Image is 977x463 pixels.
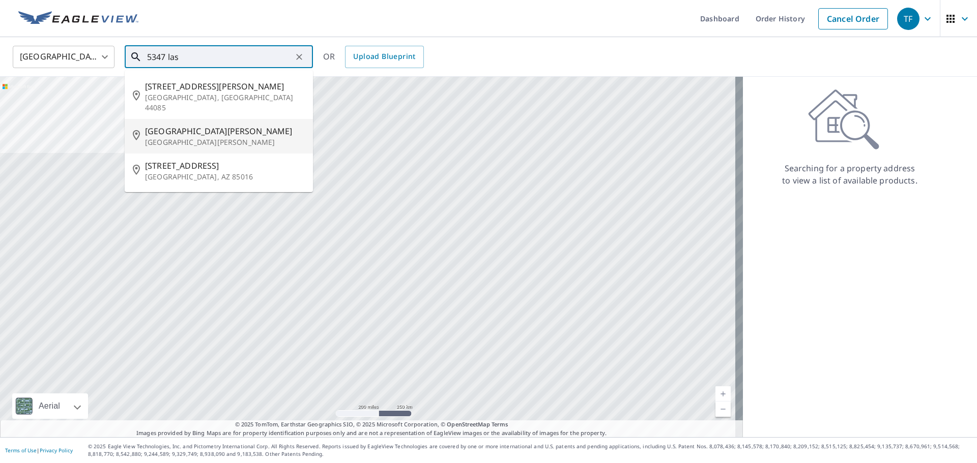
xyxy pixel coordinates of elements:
[235,420,508,429] span: © 2025 TomTom, Earthstar Geographics SIO, © 2025 Microsoft Corporation, ©
[145,137,305,147] p: [GEOGRAPHIC_DATA][PERSON_NAME]
[353,50,415,63] span: Upload Blueprint
[5,447,37,454] a: Terms of Use
[13,43,114,71] div: [GEOGRAPHIC_DATA]
[145,92,305,113] p: [GEOGRAPHIC_DATA], [GEOGRAPHIC_DATA] 44085
[5,447,73,453] p: |
[447,420,490,428] a: OpenStreetMap
[18,11,138,26] img: EV Logo
[145,160,305,172] span: [STREET_ADDRESS]
[818,8,888,29] a: Cancel Order
[145,80,305,92] span: [STREET_ADDRESS][PERSON_NAME]
[782,162,918,187] p: Searching for a property address to view a list of available products.
[147,43,292,71] input: Search by address or latitude-longitude
[145,172,305,182] p: [GEOGRAPHIC_DATA], AZ 85016
[715,386,731,402] a: Current Level 5, Zoom In
[715,402,731,417] a: Current Level 5, Zoom Out
[897,8,919,30] div: TF
[323,46,424,68] div: OR
[88,443,972,458] p: © 2025 Eagle View Technologies, Inc. and Pictometry International Corp. All Rights Reserved. Repo...
[292,50,306,64] button: Clear
[145,125,305,137] span: [GEOGRAPHIC_DATA][PERSON_NAME]
[40,447,73,454] a: Privacy Policy
[492,420,508,428] a: Terms
[36,393,63,419] div: Aerial
[12,393,88,419] div: Aerial
[345,46,423,68] a: Upload Blueprint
